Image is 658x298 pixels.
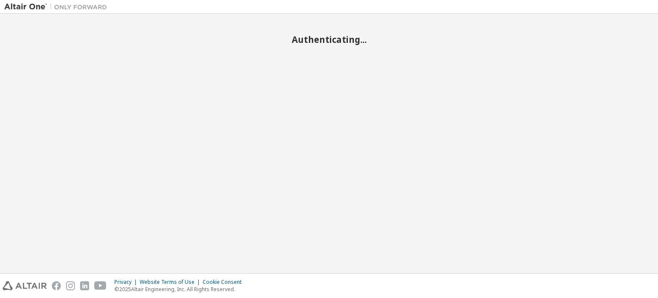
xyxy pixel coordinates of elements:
[114,279,140,286] div: Privacy
[66,281,75,290] img: instagram.svg
[3,281,47,290] img: altair_logo.svg
[94,281,107,290] img: youtube.svg
[80,281,89,290] img: linkedin.svg
[4,3,111,11] img: Altair One
[203,279,247,286] div: Cookie Consent
[140,279,203,286] div: Website Terms of Use
[114,286,247,293] p: © 2025 Altair Engineering, Inc. All Rights Reserved.
[4,34,654,45] h2: Authenticating...
[52,281,61,290] img: facebook.svg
